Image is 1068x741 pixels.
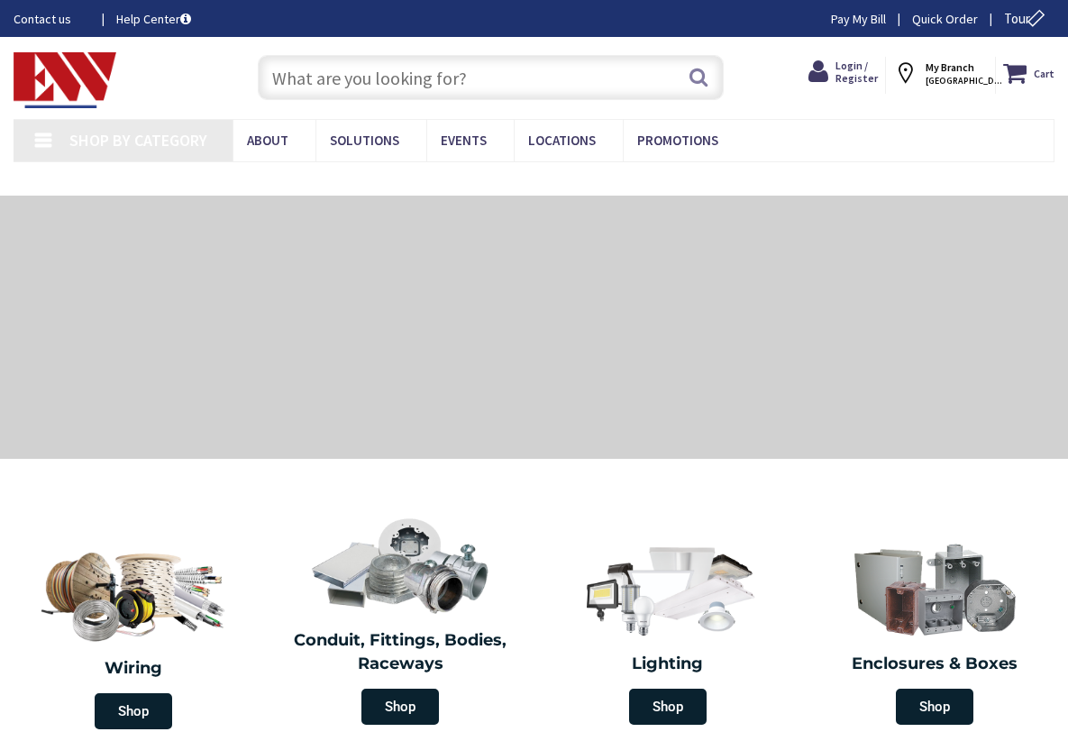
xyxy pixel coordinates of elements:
[441,132,487,149] span: Events
[893,57,988,89] div: My Branch [GEOGRAPHIC_DATA], [GEOGRAPHIC_DATA]
[806,531,1063,734] a: Enclosures & Boxes Shop
[808,57,878,87] a: Login / Register
[271,508,529,735] a: Conduit, Fittings, Bodies, Raceways Shop
[9,657,258,681] h2: Wiring
[896,689,973,725] span: Shop
[815,653,1054,676] h2: Enclosures & Boxes
[280,629,520,675] h2: Conduit, Fittings, Bodies, Raceways
[69,130,207,151] span: Shop By Category
[912,10,978,28] a: Quick Order
[548,653,788,676] h2: Lighting
[14,10,87,28] a: Contact us
[637,132,718,149] span: Promotions
[539,531,797,734] a: Lighting Shop
[330,132,399,149] span: Solutions
[835,59,878,85] span: Login / Register
[258,55,724,100] input: What are you looking for?
[926,75,1002,87] span: [GEOGRAPHIC_DATA], [GEOGRAPHIC_DATA]
[926,60,974,74] strong: My Branch
[1004,10,1050,27] span: Tour
[247,132,288,149] span: About
[116,10,191,28] a: Help Center
[629,689,707,725] span: Shop
[361,689,439,725] span: Shop
[14,52,116,108] img: Electrical Wholesalers, Inc.
[1003,57,1054,89] a: Cart
[528,132,596,149] span: Locations
[95,693,172,729] span: Shop
[1034,57,1054,89] strong: Cart
[831,10,886,28] a: Pay My Bill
